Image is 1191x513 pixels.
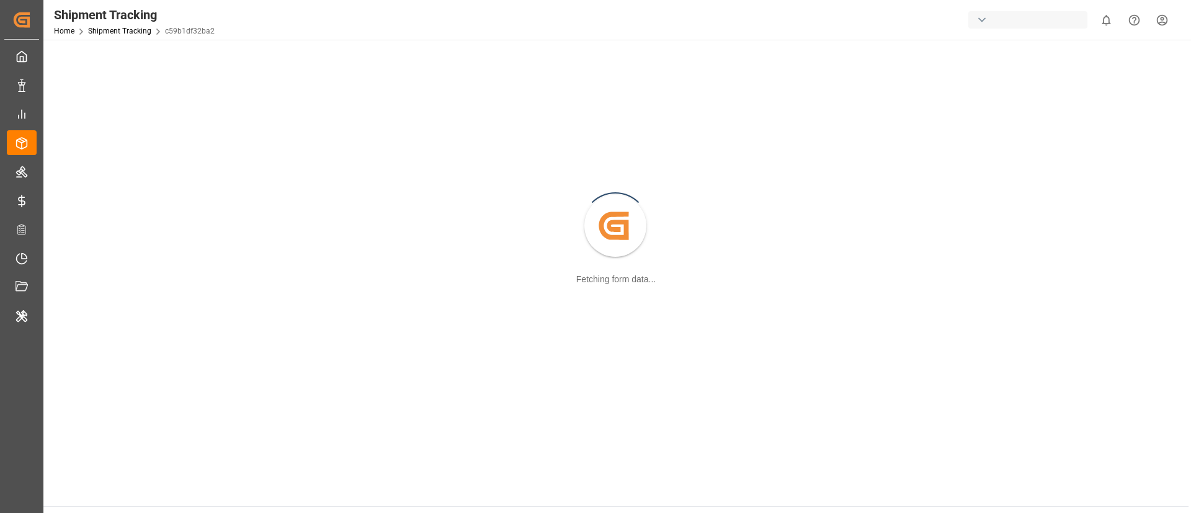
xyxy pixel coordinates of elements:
[1092,6,1120,34] button: show 0 new notifications
[54,27,74,35] a: Home
[54,6,215,24] div: Shipment Tracking
[88,27,151,35] a: Shipment Tracking
[1120,6,1148,34] button: Help Center
[576,273,656,286] div: Fetching form data...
